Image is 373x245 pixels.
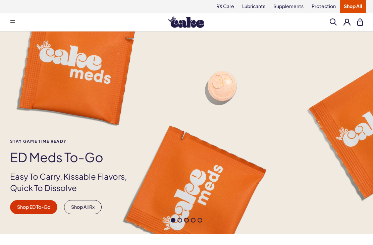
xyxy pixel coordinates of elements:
[64,200,102,214] a: Shop All Rx
[10,150,138,164] h1: ED Meds to-go
[10,171,138,193] p: Easy To Carry, Kissable Flavors, Quick To Dissolve
[10,200,57,214] a: Shop ED To-Go
[168,16,204,28] img: Hello Cake
[10,139,138,143] span: Stay Game time ready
